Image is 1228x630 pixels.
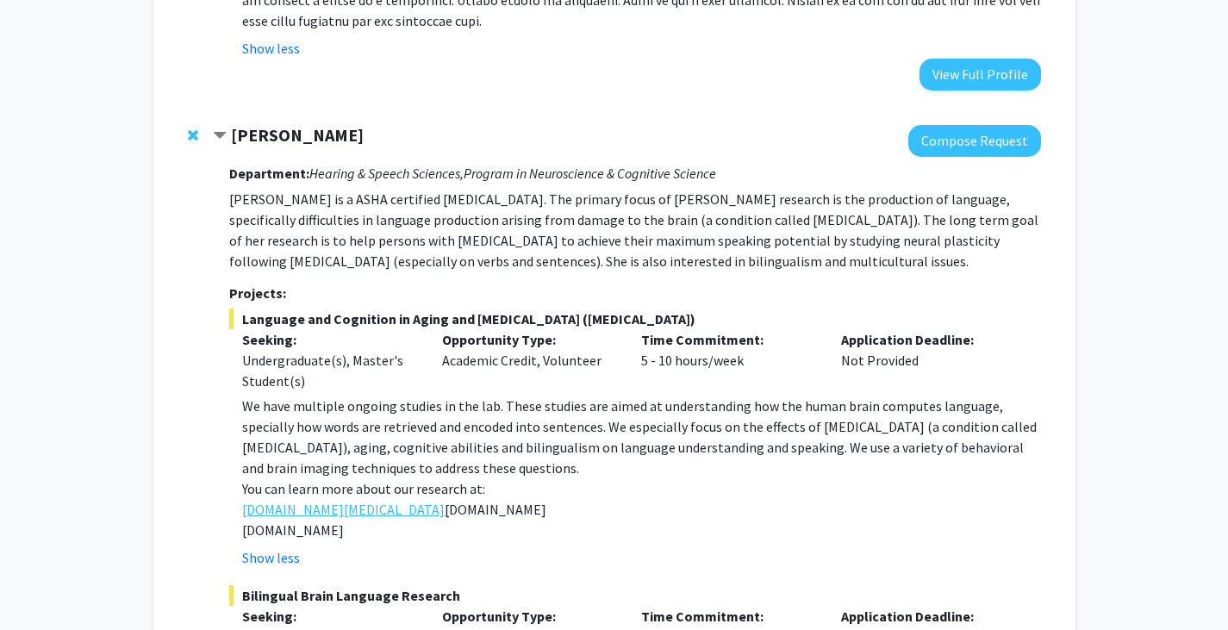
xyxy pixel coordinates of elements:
button: Show less [242,38,300,59]
button: Compose Request to Yasmeen Faroqi-Shah [908,125,1041,157]
p: Seeking: [242,329,416,350]
i: Hearing & Speech Sciences, [309,165,464,182]
p: Seeking: [242,606,416,627]
span: Language and Cognition in Aging and [MEDICAL_DATA] ([MEDICAL_DATA]) [229,309,1040,329]
div: 5 - 10 hours/week [628,329,828,391]
p: You can learn more about our research at: [242,478,1040,499]
button: View Full Profile [919,59,1041,90]
span: Bilingual Brain Language Research [229,585,1040,606]
span: Contract Yasmeen Faroqi-Shah Bookmark [213,129,227,143]
iframe: Chat [13,552,73,617]
p: Time Commitment: [641,329,815,350]
p: [DOMAIN_NAME] [242,520,1040,540]
p: [PERSON_NAME] is a ASHA certified [MEDICAL_DATA]. The primary focus of [PERSON_NAME] research is ... [229,189,1040,271]
p: Opportunity Type: [442,329,616,350]
strong: Department: [229,165,309,182]
p: Opportunity Type: [442,606,616,627]
button: Show less [242,547,300,568]
div: Not Provided [828,329,1028,391]
div: Undergraduate(s), Master's Student(s) [242,350,416,391]
i: Program in Neuroscience & Cognitive Science [464,165,716,182]
div: Academic Credit, Volunteer [429,329,629,391]
span: Remove Yasmeen Faroqi-Shah from bookmarks [188,128,198,142]
p: Application Deadline: [841,606,1015,627]
p: [DOMAIN_NAME] [242,499,1040,520]
p: Application Deadline: [841,329,1015,350]
strong: [PERSON_NAME] [231,124,364,146]
a: [DOMAIN_NAME][MEDICAL_DATA] [242,499,445,520]
p: Time Commitment: [641,606,815,627]
p: We have multiple ongoing studies in the lab. These studies are aimed at understanding how the hum... [242,396,1040,478]
strong: Projects: [229,284,286,302]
